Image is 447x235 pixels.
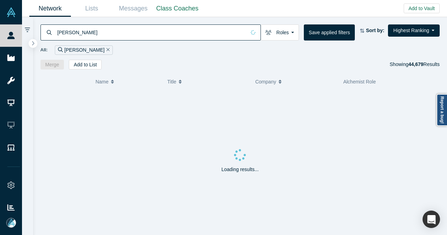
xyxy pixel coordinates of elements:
span: Title [167,74,176,89]
span: Company [255,74,276,89]
span: Results [408,61,440,67]
p: Loading results... [221,166,259,173]
img: Mia Scott's Account [6,218,16,228]
button: Remove Filter [104,46,110,54]
button: Roles [261,24,299,41]
img: Alchemist Vault Logo [6,7,16,17]
span: Alchemist Role [343,79,376,85]
div: Showing [390,60,440,69]
a: Network [29,0,71,17]
a: Lists [71,0,112,17]
button: Name [95,74,160,89]
strong: Sort by: [366,28,384,33]
input: Search by name, title, company, summary, expertise, investment criteria or topics of focus [57,24,246,41]
button: Add to List [69,60,102,69]
strong: 44,679 [408,61,423,67]
button: Company [255,74,336,89]
button: Add to Vault [404,3,440,13]
a: Class Coaches [154,0,201,17]
button: Save applied filters [304,24,355,41]
button: Merge [41,60,64,69]
button: Title [167,74,248,89]
div: [PERSON_NAME] [55,45,113,55]
a: Report a bug! [437,94,447,126]
a: Messages [112,0,154,17]
span: All: [41,46,48,53]
span: Name [95,74,108,89]
button: Highest Ranking [388,24,440,37]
